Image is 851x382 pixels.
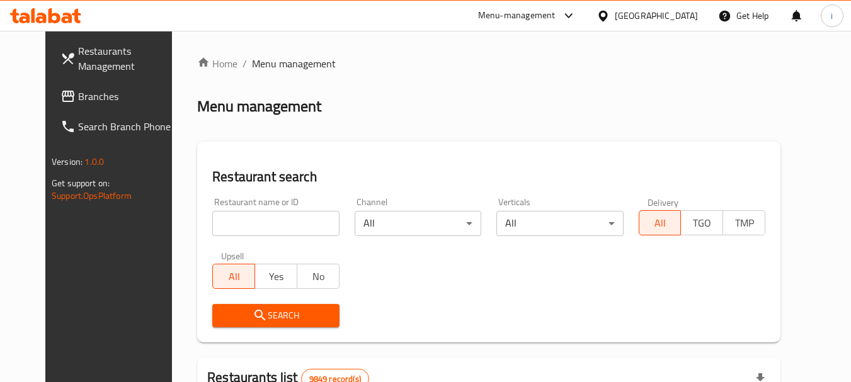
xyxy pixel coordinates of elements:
[302,267,334,286] span: No
[212,264,255,289] button: All
[52,154,83,170] span: Version:
[212,211,339,236] input: Search for restaurant name or ID..
[728,214,760,232] span: TMP
[218,267,250,286] span: All
[222,308,329,323] span: Search
[260,267,292,286] span: Yes
[639,210,682,235] button: All
[197,56,237,71] a: Home
[243,56,247,71] li: /
[831,9,833,23] span: i
[297,264,340,289] button: No
[50,36,188,81] a: Restaurants Management
[615,9,698,23] div: [GEOGRAPHIC_DATA]
[478,8,556,23] div: Menu-management
[52,175,110,191] span: Get support on:
[680,210,723,235] button: TGO
[644,214,677,232] span: All
[52,188,132,204] a: Support.OpsPlatform
[221,251,244,260] label: Upsell
[197,56,780,71] nav: breadcrumb
[212,167,765,186] h2: Restaurant search
[50,111,188,142] a: Search Branch Phone
[252,56,336,71] span: Menu management
[648,198,679,206] label: Delivery
[355,211,481,236] div: All
[197,96,321,116] h2: Menu management
[50,81,188,111] a: Branches
[212,304,339,327] button: Search
[722,210,765,235] button: TMP
[78,43,178,74] span: Restaurants Management
[78,89,178,104] span: Branches
[78,119,178,134] span: Search Branch Phone
[84,154,104,170] span: 1.0.0
[496,211,623,236] div: All
[686,214,718,232] span: TGO
[254,264,297,289] button: Yes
